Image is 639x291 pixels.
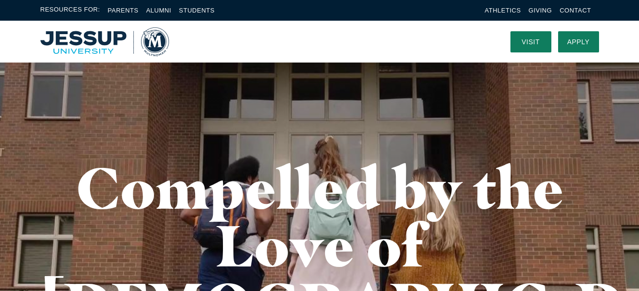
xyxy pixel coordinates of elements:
[529,7,552,14] a: Giving
[40,27,169,56] a: Home
[558,31,599,52] a: Apply
[146,7,171,14] a: Alumni
[510,31,551,52] a: Visit
[485,7,521,14] a: Athletics
[40,5,100,16] span: Resources For:
[108,7,139,14] a: Parents
[560,7,591,14] a: Contact
[40,27,169,56] img: Multnomah University Logo
[179,7,215,14] a: Students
